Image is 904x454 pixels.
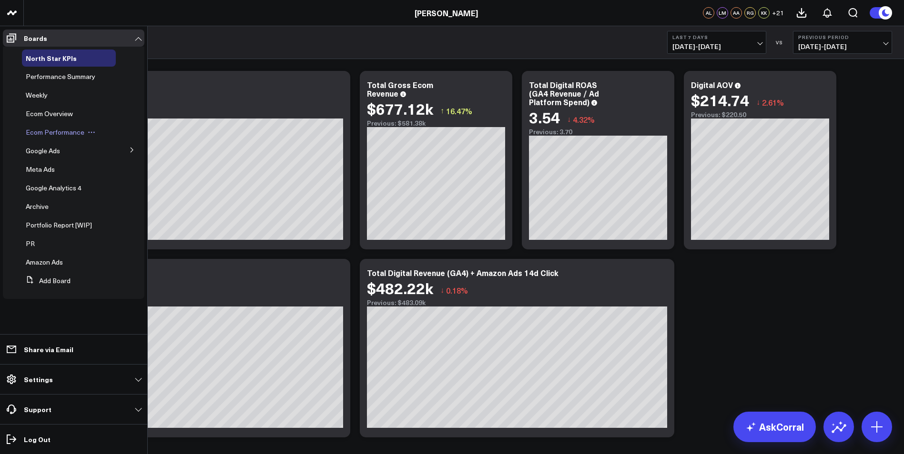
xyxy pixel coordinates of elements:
a: PR [26,240,35,247]
a: Meta Ads [26,166,55,173]
a: Portfolio Report [WIP] [26,221,92,229]
span: Ecom Overview [26,109,73,118]
div: AA [731,7,742,19]
a: Amazon Ads [26,258,63,266]
p: Log Out [24,435,51,443]
span: Amazon Ads [26,257,63,266]
div: Previous: 3.70 [529,128,667,136]
button: Last 7 Days[DATE]-[DATE] [667,31,766,54]
span: 16.47% [446,106,472,116]
div: Total Digital Revenue (GA4) + Amazon Ads 14d Click [367,267,559,278]
span: North Star KPIs [26,53,77,63]
span: Archive [26,202,49,211]
p: Support [24,405,51,413]
div: Digital AOV [691,79,733,90]
span: PR [26,239,35,248]
span: Google Ads [26,146,60,155]
span: Weekly [26,90,48,99]
div: Total Digital ROAS (GA4 Revenue / Ad Platform Spend) [529,79,599,107]
div: $214.74 [691,91,749,109]
a: AskCorral [733,412,816,442]
button: Previous Period[DATE]-[DATE] [793,31,892,54]
b: Previous Period [798,34,887,40]
div: Previous: $220.50 [691,111,829,118]
div: Previous: $483.09k [367,299,667,306]
div: KK [758,7,770,19]
span: ↓ [440,284,444,296]
p: Boards [24,34,47,42]
div: AL [703,7,714,19]
span: Ecom Performance [26,128,84,137]
div: $482.22k [367,279,433,296]
div: Previous: $581.38k [367,119,505,127]
div: RG [744,7,756,19]
a: Log Out [3,431,144,448]
button: Add Board [22,272,71,289]
a: Google Ads [26,147,60,155]
button: +21 [772,7,784,19]
div: Previous: 121.29k [43,299,343,306]
span: [DATE] - [DATE] [798,43,887,50]
a: Weekly [26,91,48,99]
span: Performance Summary [26,72,95,81]
span: ↓ [567,113,571,126]
a: Ecom Performance [26,128,84,136]
span: ↑ [440,105,444,117]
div: Previous: $130.71k [43,111,343,118]
span: + 21 [772,10,784,16]
a: North Star KPIs [26,54,77,62]
span: ↓ [756,96,760,109]
div: Total Gross Ecom Revenue [367,79,433,99]
span: [DATE] - [DATE] [672,43,761,50]
div: $677.12k [367,100,433,117]
span: 2.61% [762,97,784,108]
div: 3.54 [529,109,560,126]
p: Share via Email [24,345,73,353]
span: Portfolio Report [WIP] [26,220,92,229]
a: Google Analytics 4 [26,184,81,192]
a: Ecom Overview [26,110,73,118]
span: Google Analytics 4 [26,183,81,192]
a: Performance Summary [26,73,95,80]
span: 0.18% [446,285,468,296]
a: [PERSON_NAME] [415,8,478,18]
span: Meta Ads [26,165,55,174]
span: 4.32% [573,114,595,125]
div: VS [771,39,788,45]
a: Archive [26,203,49,210]
div: LM [717,7,728,19]
p: Settings [24,375,53,383]
b: Last 7 Days [672,34,761,40]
